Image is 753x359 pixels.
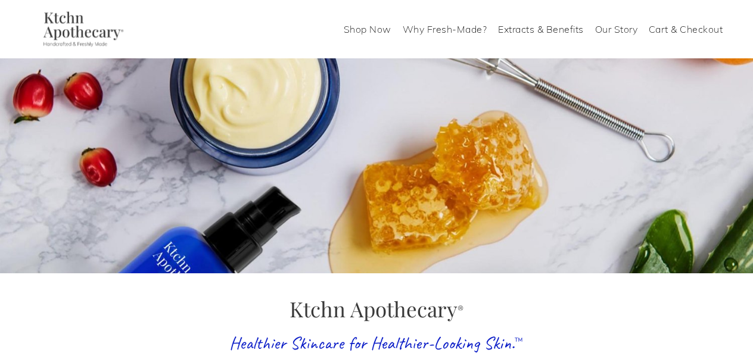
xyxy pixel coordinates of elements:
a: Shop Now [344,20,391,39]
a: Extracts & Benefits [498,20,584,39]
span: Ktchn Apothecary [290,295,463,323]
img: Ktchn Apothecary [30,11,132,47]
a: Our Story [595,20,638,39]
sup: ™ [515,335,523,346]
a: Why Fresh-Made? [403,20,487,39]
a: Cart & Checkout [649,20,723,39]
span: Healthier Skincare for Healthier-Looking Skin. [229,332,515,354]
sup: ® [458,303,463,315]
